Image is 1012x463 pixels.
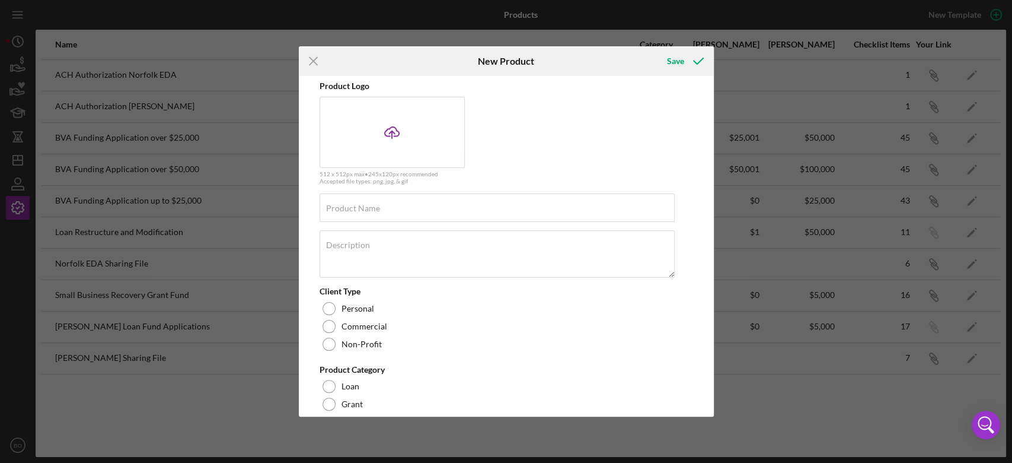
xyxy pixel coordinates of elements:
[666,49,684,73] div: Save
[326,204,380,213] label: Product Name
[478,56,534,66] h6: New Product
[341,382,359,391] label: Loan
[655,49,713,73] button: Save
[320,81,369,91] label: Product Logo
[326,240,370,250] label: Description
[341,340,382,349] label: Non-Profit
[972,411,1000,439] div: Open Intercom Messenger
[320,287,675,296] div: Client Type
[320,365,675,375] div: Product Category
[320,171,675,178] div: 512 x 512px max • 245 x 120 px recommended
[341,399,363,409] label: Grant
[320,178,675,185] div: Accepted file types: png, jpg, & gif
[341,304,374,313] label: Personal
[341,322,387,331] label: Commercial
